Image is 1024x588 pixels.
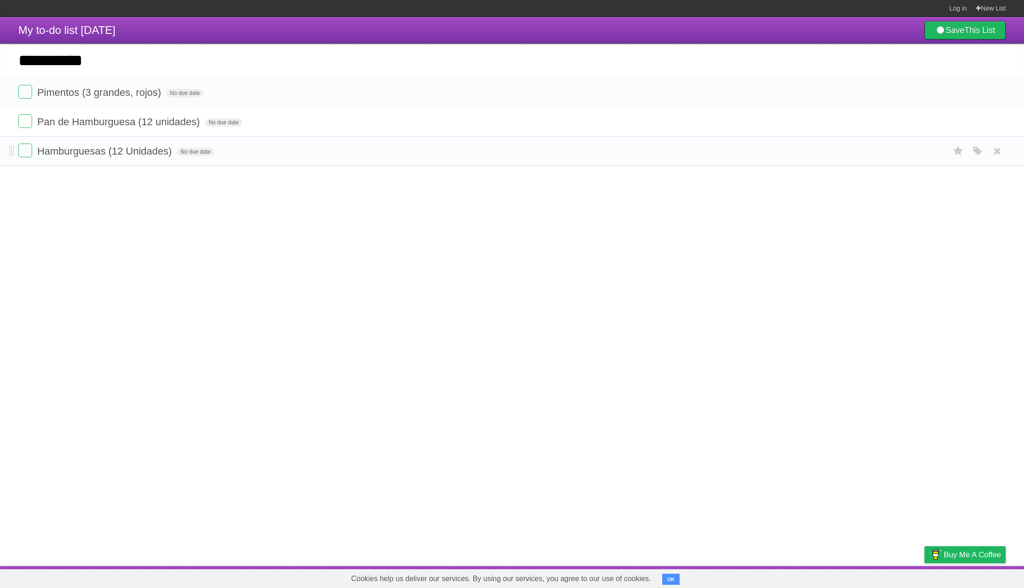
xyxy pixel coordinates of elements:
label: Done [18,114,32,128]
span: No due date [166,89,203,97]
a: Developers [833,568,870,586]
a: Terms [881,568,902,586]
span: No due date [205,118,242,127]
img: Buy me a coffee [929,547,941,562]
a: Buy me a coffee [924,546,1006,563]
a: About [803,568,822,586]
a: Privacy [913,568,936,586]
span: Buy me a coffee [944,547,1001,563]
span: No due date [177,148,214,156]
label: Done [18,85,32,99]
span: Pan de Hamburguesa (12 unidades) [37,116,202,128]
span: Hamburguesas (12 Unidades) [37,145,174,157]
a: Suggest a feature [948,568,1006,586]
span: Pimentos (3 grandes, rojos) [37,87,163,98]
b: This List [964,26,995,35]
label: Star task [950,144,967,159]
span: Cookies help us deliver our services. By using our services, you agree to our use of cookies. [342,570,660,588]
label: Done [18,144,32,157]
a: SaveThis List [924,21,1006,39]
span: My to-do list [DATE] [18,24,116,36]
button: OK [662,574,680,585]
